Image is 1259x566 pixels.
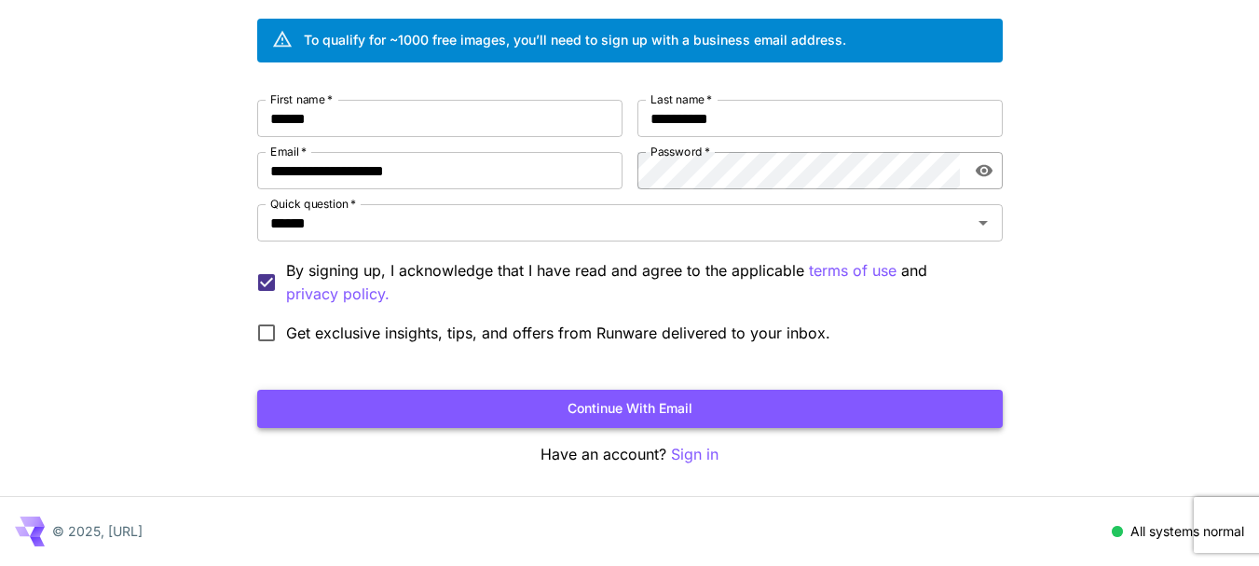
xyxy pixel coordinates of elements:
[270,144,307,159] label: Email
[1130,521,1244,541] p: All systems normal
[809,259,896,283] button: By signing up, I acknowledge that I have read and agree to the applicable and privacy policy.
[650,91,712,107] label: Last name
[257,390,1003,428] button: Continue with email
[286,283,390,306] button: By signing up, I acknowledge that I have read and agree to the applicable terms of use and
[650,144,710,159] label: Password
[671,443,718,466] button: Sign in
[304,30,846,49] div: To qualify for ~1000 free images, you’ll need to sign up with a business email address.
[270,91,333,107] label: First name
[270,196,356,212] label: Quick question
[967,154,1001,187] button: toggle password visibility
[286,283,390,306] p: privacy policy.
[257,443,1003,466] p: Have an account?
[286,259,988,306] p: By signing up, I acknowledge that I have read and agree to the applicable and
[52,521,143,541] p: © 2025, [URL]
[286,322,830,344] span: Get exclusive insights, tips, and offers from Runware delivered to your inbox.
[970,210,996,236] button: Open
[809,259,896,283] p: terms of use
